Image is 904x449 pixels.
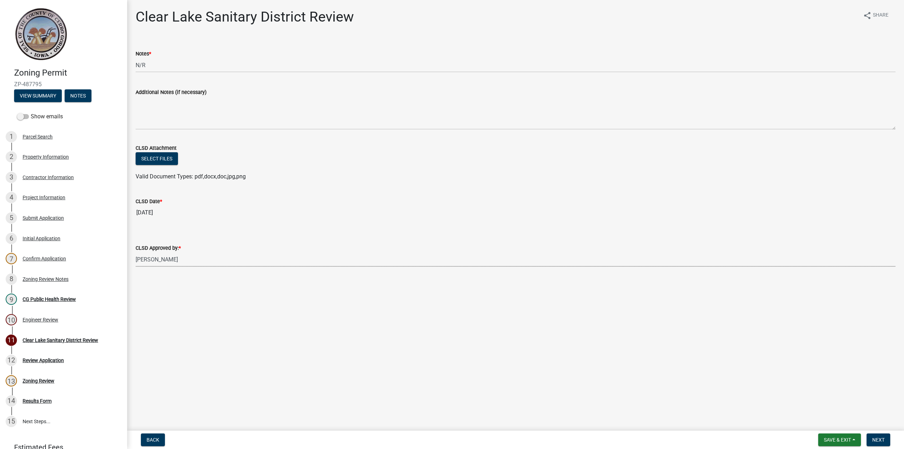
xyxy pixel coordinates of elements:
[867,433,890,446] button: Next
[23,338,98,343] div: Clear Lake Sanitary District Review
[17,112,63,121] label: Show emails
[23,134,53,139] div: Parcel Search
[6,131,17,142] div: 1
[147,437,159,443] span: Back
[6,314,17,325] div: 10
[14,7,67,60] img: Cerro Gordo County, Iowa
[6,172,17,183] div: 3
[23,358,64,363] div: Review Application
[14,68,121,78] h4: Zoning Permit
[857,8,894,22] button: shareShare
[14,93,62,99] wm-modal-confirm: Summary
[23,236,60,241] div: Initial Application
[6,294,17,305] div: 9
[136,152,178,165] button: Select files
[136,8,354,25] h1: Clear Lake Sanitary District Review
[23,378,54,383] div: Zoning Review
[136,173,246,180] span: Valid Document Types: pdf,docx,doc,jpg,png
[136,246,181,251] label: CLSD Approved by:
[6,335,17,346] div: 11
[136,199,162,204] label: CLSD Date
[6,212,17,224] div: 5
[6,355,17,366] div: 12
[23,398,52,403] div: Results Form
[863,11,872,20] i: share
[136,52,151,57] label: Notes
[23,154,69,159] div: Property Information
[23,195,65,200] div: Project Information
[6,395,17,407] div: 14
[136,146,177,151] label: CLSD Attachment
[6,253,17,264] div: 7
[23,277,69,282] div: Zoning Review Notes
[872,437,885,443] span: Next
[6,375,17,386] div: 13
[23,256,66,261] div: Confirm Application
[818,433,861,446] button: Save & Exit
[873,11,888,20] span: Share
[6,192,17,203] div: 4
[65,89,91,102] button: Notes
[6,273,17,285] div: 8
[141,433,165,446] button: Back
[6,151,17,163] div: 2
[824,437,851,443] span: Save & Exit
[6,233,17,244] div: 6
[14,89,62,102] button: View Summary
[14,81,113,88] span: ZP-487795
[136,90,207,95] label: Additional Notes (if necessary)
[23,215,64,220] div: Submit Application
[65,93,91,99] wm-modal-confirm: Notes
[6,416,17,427] div: 15
[23,175,74,180] div: Contractor Information
[23,297,76,302] div: CG Public Health Review
[23,317,58,322] div: Engineer Review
